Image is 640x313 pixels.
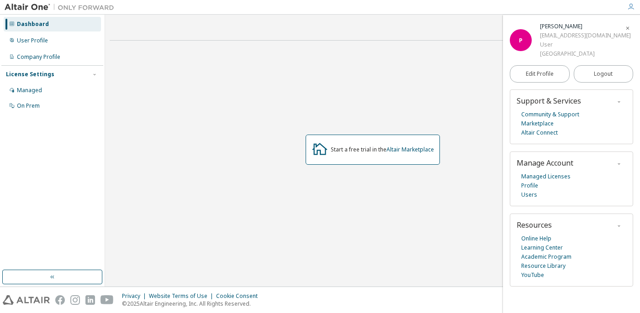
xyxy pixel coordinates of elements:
img: Altair One [5,3,119,12]
img: facebook.svg [55,295,65,305]
button: Logout [574,65,634,83]
a: Users [521,190,537,199]
img: altair_logo.svg [3,295,50,305]
div: Managed [17,87,42,94]
span: P [519,37,523,44]
div: Company Profile [17,53,60,61]
img: youtube.svg [100,295,114,305]
p: © 2025 Altair Engineering, Inc. All Rights Reserved. [122,300,263,308]
a: Resource Library [521,261,566,271]
img: linkedin.svg [85,295,95,305]
div: License Settings [6,71,54,78]
a: Altair Connect [521,128,558,137]
div: Privacy [122,292,149,300]
a: YouTube [521,271,544,280]
a: Community & Support [521,110,579,119]
a: Learning Center [521,243,563,252]
div: Paula Onicas [540,22,631,31]
div: [EMAIL_ADDRESS][DOMAIN_NAME] [540,31,631,40]
span: Logout [594,69,613,78]
div: User Profile [17,37,48,44]
a: Altair Marketplace [386,146,434,153]
div: Start a free trial in the [331,146,434,153]
a: Edit Profile [510,65,570,83]
div: [GEOGRAPHIC_DATA] [540,49,631,58]
span: Resources [517,220,552,230]
a: Marketplace [521,119,554,128]
div: Cookie Consent [216,292,263,300]
div: Website Terms of Use [149,292,216,300]
a: Profile [521,181,538,190]
span: Support & Services [517,96,581,106]
a: Academic Program [521,252,571,261]
div: User [540,40,631,49]
span: Manage Account [517,158,573,168]
div: On Prem [17,102,40,110]
div: Dashboard [17,21,49,28]
span: Edit Profile [526,70,554,78]
img: instagram.svg [70,295,80,305]
a: Online Help [521,234,551,243]
a: Managed Licenses [521,172,571,181]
